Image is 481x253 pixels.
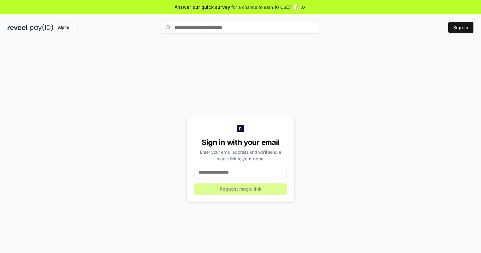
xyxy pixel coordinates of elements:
div: Enter your email address and we’ll send a magic link to your inbox. [194,149,287,162]
div: Sign in with your email [194,137,287,147]
img: logo_small [237,125,244,132]
img: pay_id [30,24,53,32]
span: Answer our quick survey [175,4,230,10]
img: reveel_dark [8,24,29,32]
span: for a chance to earn 10 USDT 📝 [231,4,299,10]
button: Sign In [448,22,473,33]
div: Alpha [55,24,72,32]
